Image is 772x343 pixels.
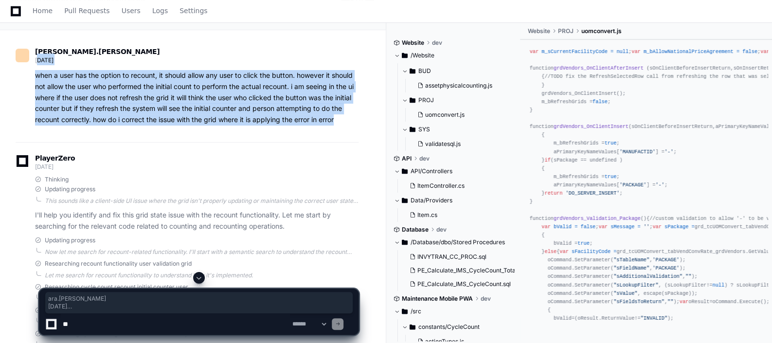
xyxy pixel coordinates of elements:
[692,224,695,230] span: =
[45,260,192,268] span: Researching recount functionality user validation grid
[541,224,550,230] span: var
[402,236,408,248] svg: Directory
[613,249,616,254] span: =
[418,67,431,75] span: BUD
[33,8,53,14] span: Home
[541,49,608,54] span: m_sCurrentFacilityCode
[610,224,634,230] span: sMessage
[417,182,465,190] span: ItemController.cs
[413,137,507,151] button: validatesql.js
[631,49,640,54] span: var
[417,211,437,219] span: Item.cs
[742,49,757,54] span: false
[402,195,408,206] svg: Directory
[616,49,628,54] span: null
[652,265,679,271] span: 'PACKAGE'
[45,236,95,244] span: Updating progress
[580,224,595,230] span: false
[592,99,608,105] span: false
[64,8,109,14] span: Pull Requests
[394,193,513,208] button: Data/Providers
[554,124,628,129] span: grdVendors_OnClientInsert
[406,264,515,277] button: PE_Calculate_IMS_CycleCount_Total_Items.sql
[605,174,617,180] span: true
[554,224,572,230] span: bValid
[652,257,679,263] span: 'PACKAGE'
[418,96,434,104] span: PROJ
[411,52,434,59] span: /Website
[544,157,550,163] span: if
[35,70,359,126] p: when a user has the option to recount, it should allow any user to click the button. however it s...
[413,79,507,92] button: assetphysicalcounting.js
[411,238,505,246] span: /Database/dbo/Stored Procedures
[411,167,452,175] span: API/Controllers
[638,224,641,230] span: =
[652,224,661,230] span: var
[610,49,613,54] span: =
[402,226,429,234] span: Database
[48,295,350,310] span: ara.[PERSON_NAME] [DATE] when a user has the option to recount, it should allow any user to click...
[45,185,95,193] span: Updating progress
[394,235,513,250] button: /Database/dbo/Stored Procedures
[559,249,568,254] span: var
[35,155,75,161] span: PlayerZero
[402,155,412,162] span: API
[417,253,486,261] span: INVYTRAN_CC_PROC.sql
[402,63,513,79] button: BUD
[619,149,655,155] span: 'MANUFACTID'
[402,50,408,61] svg: Directory
[413,108,507,122] button: uomconvert.js
[655,182,664,188] span: '-'
[394,48,513,63] button: /Website
[530,49,539,54] span: var
[575,224,577,230] span: =
[613,257,649,263] span: "sTableName"
[432,39,442,47] span: dev
[417,267,544,274] span: PE_Calculate_IMS_CycleCount_Total_Items.sql
[419,155,430,162] span: dev
[436,226,447,234] span: dev
[410,124,415,135] svg: Directory
[554,216,641,221] span: grdVendors_Validation_Package
[558,27,574,35] span: PROJ
[554,65,644,71] span: grdVendors_OnClientAfterInsert
[35,163,53,170] span: [DATE]
[411,197,452,204] span: Data/Providers
[572,249,610,254] span: sFacilityCode
[613,265,649,271] span: "sFieldName"
[760,49,769,54] span: var
[122,8,141,14] span: Users
[410,94,415,106] svg: Directory
[619,182,646,188] span: 'PACKAGE'
[577,240,590,246] span: true
[35,48,160,55] span: [PERSON_NAME].[PERSON_NAME]
[528,27,550,35] span: Website
[406,250,515,264] button: INVYTRAN_CC_PROC.sql
[45,176,69,183] span: Thinking
[180,8,207,14] span: Settings
[402,165,408,177] svg: Directory
[581,27,622,35] span: uomconvert.js
[544,249,557,254] span: else
[641,216,646,221] span: ()
[664,149,673,155] span: '-'
[598,224,607,230] span: var
[402,39,424,47] span: Website
[35,210,359,232] p: I'll help you identify and fix this grid state issue with the recount functionality. Let me start...
[45,197,359,205] div: This sounds like a client-side UI issue where the grid isn't properly updating or maintaining the...
[425,82,492,90] span: assetphysicalcounting.js
[406,179,507,193] button: ItemController.cs
[402,92,513,108] button: PROJ
[35,56,53,64] span: [DATE]
[410,65,415,77] svg: Directory
[664,224,688,230] span: sPackage
[152,8,168,14] span: Logs
[566,190,620,196] span: 'DO_SERVER_INSERT'
[644,224,649,230] span: ''
[644,49,734,54] span: m_bAllowNationalPriceAgreement
[425,140,461,148] span: validatesql.js
[425,111,465,119] span: uomconvert.js
[605,140,617,146] span: true
[45,248,359,256] div: Now let me search for recount-related functionality. I'll start with a semantic search to underst...
[418,126,430,133] span: SYS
